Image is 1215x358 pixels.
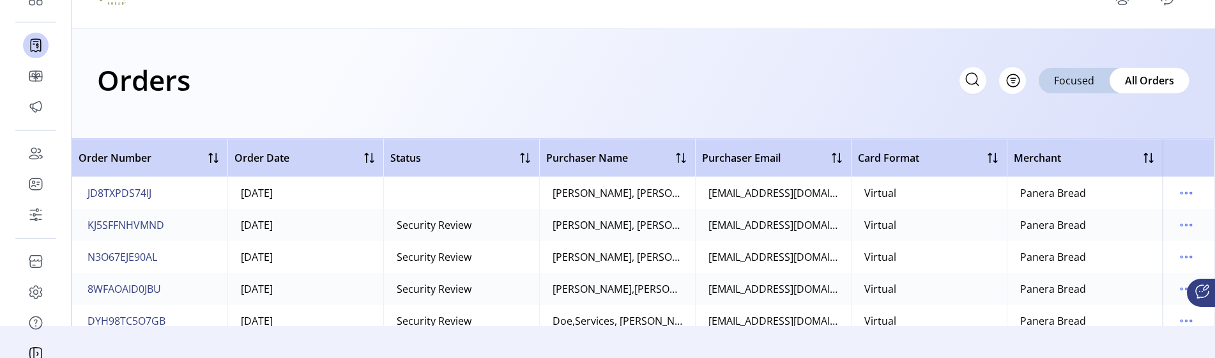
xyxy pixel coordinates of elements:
div: Security Review [397,313,471,329]
td: [DATE] [227,209,383,241]
div: [PERSON_NAME], [PERSON_NAME] [553,185,682,201]
div: [EMAIL_ADDRESS][DOMAIN_NAME] [708,185,838,201]
span: N3O67EJE90AL [88,249,157,265]
div: Doe,Services, [PERSON_NAME],QAAuto [553,313,682,329]
div: [EMAIL_ADDRESS][DOMAIN_NAME] [708,281,838,297]
td: [DATE] [227,241,383,273]
div: Panera Bread [1020,281,1086,297]
button: 8WFAOAID0JBU [85,279,164,299]
td: [DATE] [227,177,383,209]
span: JD8TXPDS74IJ [88,185,151,201]
span: Purchaser Email [702,150,781,166]
div: Virtual [864,217,896,233]
span: Order Date [234,150,289,166]
div: [PERSON_NAME], [PERSON_NAME] [553,249,682,265]
span: Focused [1054,73,1094,88]
span: KJ5SFFNHVMND [88,217,164,233]
button: N3O67EJE90AL [85,247,160,267]
div: Virtual [864,313,896,329]
h1: Orders [97,58,190,102]
td: [DATE] [227,305,383,337]
div: Panera Bread [1020,217,1086,233]
span: 8WFAOAID0JBU [88,281,161,297]
div: [EMAIL_ADDRESS][DOMAIN_NAME] [708,313,838,329]
div: Virtual [864,249,896,265]
div: Security Review [397,281,471,297]
div: Virtual [864,185,896,201]
span: Card Format [858,150,919,166]
div: Panera Bread [1020,313,1086,329]
button: menu [1176,215,1196,235]
div: [EMAIL_ADDRESS][DOMAIN_NAME] [708,217,838,233]
button: Filter Button [999,67,1026,94]
span: DYH98TC5O7GB [88,313,165,329]
div: [PERSON_NAME], [PERSON_NAME] [553,217,682,233]
div: Security Review [397,249,471,265]
div: [PERSON_NAME],[PERSON_NAME], [PERSON_NAME],[PERSON_NAME] [553,281,682,297]
span: Purchaser Name [546,150,628,166]
div: All Orders [1110,68,1189,93]
button: DYH98TC5O7GB [85,311,168,331]
div: [EMAIL_ADDRESS][DOMAIN_NAME] [708,249,838,265]
button: menu [1176,247,1196,267]
div: Security Review [397,217,471,233]
div: Virtual [864,281,896,297]
div: Panera Bread [1020,249,1086,265]
button: KJ5SFFNHVMND [85,215,167,235]
button: menu [1176,279,1196,299]
span: Merchant [1014,150,1061,166]
span: Order Number [79,150,151,166]
span: Status [390,150,421,166]
span: All Orders [1125,73,1174,88]
button: menu [1176,311,1196,331]
button: menu [1176,183,1196,203]
button: JD8TXPDS74IJ [85,183,154,203]
td: [DATE] [227,273,383,305]
div: Panera Bread [1020,185,1086,201]
div: Focused [1039,68,1110,93]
